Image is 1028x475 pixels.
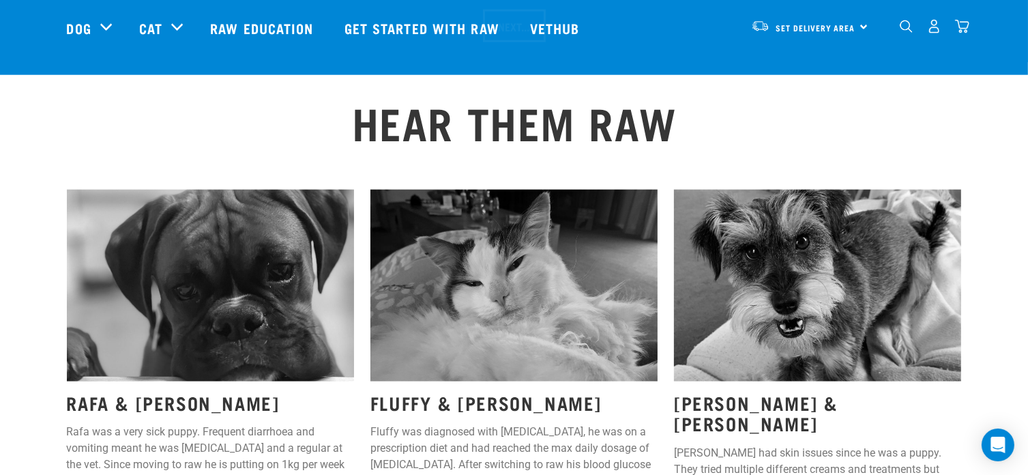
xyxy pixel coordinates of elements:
img: user.png [927,19,941,33]
img: RAW STORIES 1 1 [370,190,658,382]
h3: FLUFFY & [PERSON_NAME] [370,392,658,414]
div: Open Intercom Messenger [982,429,1014,461]
a: Cat [139,18,162,38]
a: Dog [67,18,91,38]
h2: HEAR THEM RAW [67,97,962,146]
img: van-moving.png [751,20,769,32]
img: RAW STORIES 18 1 [67,190,354,382]
a: Vethub [516,1,597,55]
a: Get started with Raw [331,1,516,55]
h3: RAFA & [PERSON_NAME] [67,392,354,414]
h3: [PERSON_NAME] & [PERSON_NAME] [674,392,961,434]
img: home-icon-1@2x.png [900,20,913,33]
span: Set Delivery Area [776,25,855,30]
img: 269881260 444582443780960 8214543412923568303 n 1 1 [674,190,961,382]
a: Raw Education [196,1,330,55]
img: home-icon@2x.png [955,19,969,33]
